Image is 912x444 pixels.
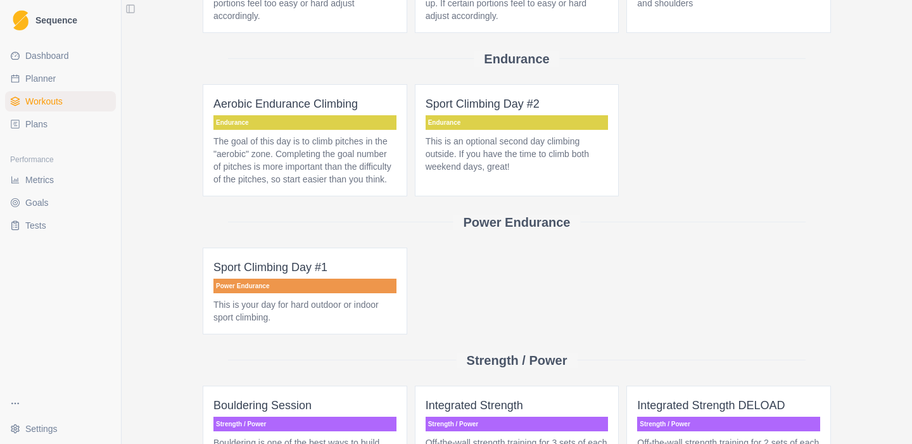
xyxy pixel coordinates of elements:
[213,298,396,324] p: This is your day for hard outdoor or indoor sport climbing.
[426,115,609,130] p: Endurance
[25,95,63,108] span: Workouts
[25,196,49,209] span: Goals
[5,215,116,236] a: Tests
[213,396,396,414] p: Bouldering Session
[25,118,47,130] span: Plans
[467,353,567,368] h2: Strength / Power
[213,135,396,186] p: The goal of this day is to climb pitches in the "aerobic" zone. Completing the goal number of pit...
[426,417,609,431] p: Strength / Power
[5,193,116,213] a: Goals
[213,115,396,130] p: Endurance
[5,170,116,190] a: Metrics
[426,95,609,113] p: Sport Climbing Day #2
[5,114,116,134] a: Plans
[637,396,820,414] p: Integrated Strength DELOAD
[13,10,28,31] img: Logo
[213,417,396,431] p: Strength / Power
[5,46,116,66] a: Dashboard
[484,51,549,67] h2: Endurance
[637,417,820,431] p: Strength / Power
[35,16,77,25] span: Sequence
[5,149,116,170] div: Performance
[5,68,116,89] a: Planner
[426,135,609,173] p: This is an optional second day climbing outside. If you have the time to climb both weekend days,...
[213,279,396,293] p: Power Endurance
[5,5,116,35] a: LogoSequence
[464,215,571,230] h2: Power Endurance
[5,419,116,439] button: Settings
[25,49,69,62] span: Dashboard
[426,396,609,414] p: Integrated Strength
[5,91,116,111] a: Workouts
[213,258,396,276] p: Sport Climbing Day #1
[213,95,396,113] p: Aerobic Endurance Climbing
[25,219,46,232] span: Tests
[25,72,56,85] span: Planner
[25,174,54,186] span: Metrics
